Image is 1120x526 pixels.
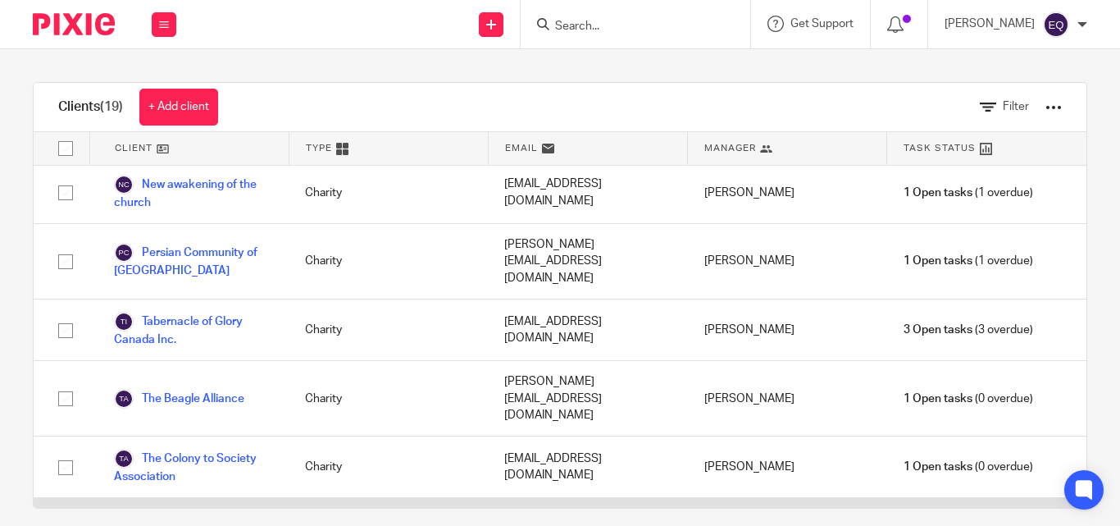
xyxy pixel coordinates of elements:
[50,133,81,164] input: Select all
[114,175,272,211] a: New awakening of the church
[114,389,244,409] a: The Beagle Alliance
[114,449,134,469] img: svg%3E
[289,361,488,436] div: Charity
[488,437,687,497] div: [EMAIL_ADDRESS][DOMAIN_NAME]
[688,224,887,299] div: [PERSON_NAME]
[114,243,134,263] img: svg%3E
[139,89,218,126] a: + Add client
[289,224,488,299] div: Charity
[100,100,123,113] span: (19)
[488,300,687,360] div: [EMAIL_ADDRESS][DOMAIN_NAME]
[115,141,153,155] span: Client
[114,243,272,279] a: Persian Community of [GEOGRAPHIC_DATA]
[688,162,887,223] div: [PERSON_NAME]
[488,361,687,436] div: [PERSON_NAME][EMAIL_ADDRESS][DOMAIN_NAME]
[58,98,123,116] h1: Clients
[1043,11,1069,38] img: svg%3E
[488,162,687,223] div: [EMAIL_ADDRESS][DOMAIN_NAME]
[553,20,701,34] input: Search
[904,391,1033,407] span: (0 overdue)
[289,437,488,497] div: Charity
[1003,101,1029,112] span: Filter
[114,312,134,332] img: svg%3E
[289,162,488,223] div: Charity
[688,361,887,436] div: [PERSON_NAME]
[114,175,134,194] img: svg%3E
[904,253,1033,269] span: (1 overdue)
[505,141,538,155] span: Email
[904,253,972,269] span: 1 Open tasks
[114,312,272,348] a: Tabernacle of Glory Canada Inc.
[790,18,854,30] span: Get Support
[688,437,887,497] div: [PERSON_NAME]
[904,141,976,155] span: Task Status
[33,13,115,35] img: Pixie
[904,185,972,201] span: 1 Open tasks
[306,141,332,155] span: Type
[904,391,972,407] span: 1 Open tasks
[904,459,1033,475] span: (0 overdue)
[904,185,1033,201] span: (1 overdue)
[688,300,887,360] div: [PERSON_NAME]
[904,322,1033,338] span: (3 overdue)
[488,224,687,299] div: [PERSON_NAME][EMAIL_ADDRESS][DOMAIN_NAME]
[704,141,756,155] span: Manager
[114,389,134,409] img: svg%3E
[904,322,972,338] span: 3 Open tasks
[114,449,272,485] a: The Colony to Society Association
[945,16,1035,32] p: [PERSON_NAME]
[904,459,972,475] span: 1 Open tasks
[289,300,488,360] div: Charity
